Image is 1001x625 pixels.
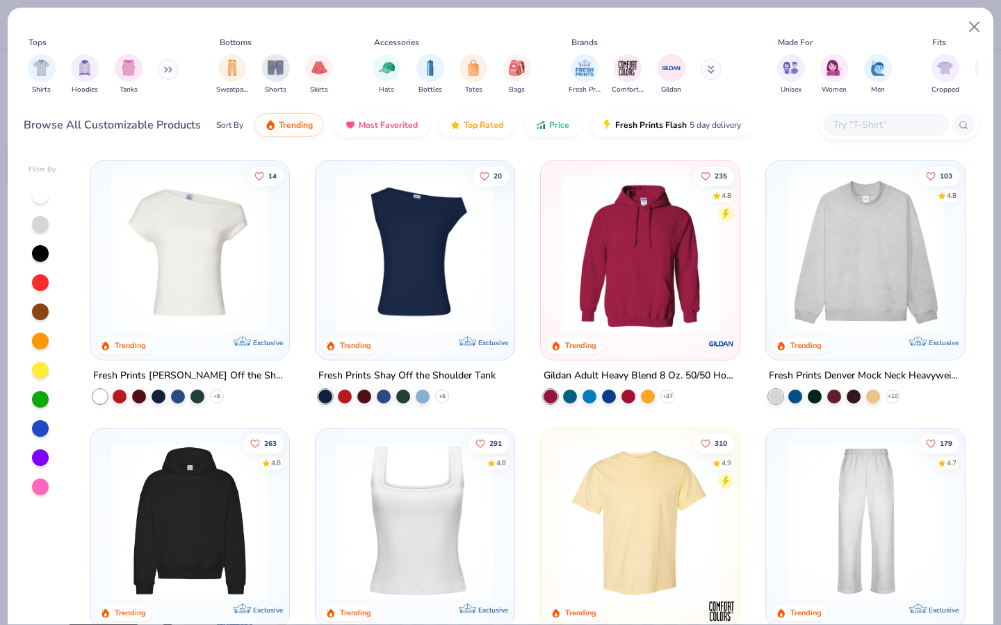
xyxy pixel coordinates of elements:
img: trending.gif [265,119,276,131]
span: Men [871,85,885,95]
div: Filter By [29,165,56,175]
input: Try "T-Shirt" [832,117,939,133]
div: Bottoms [220,36,252,49]
button: Like [919,166,959,185]
img: 01756b78-01f6-4cc6-8d8a-3c30c1a0c8ac [555,175,726,332]
button: Price [525,113,580,137]
button: filter button [262,54,290,95]
img: 63ed7c8a-03b3-4701-9f69-be4b1adc9c5f [500,442,672,599]
div: filter for Fresh Prints [569,54,601,95]
button: filter button [305,54,333,95]
span: 103 [940,172,952,179]
button: Like [919,433,959,453]
button: filter button [777,54,805,95]
button: filter button [459,54,487,95]
div: filter for Shirts [28,54,56,95]
img: df5250ff-6f61-4206-a12c-24931b20f13c [780,442,951,599]
div: filter for Cropped [931,54,959,95]
span: Sweatpants [216,85,248,95]
span: 20 [494,172,502,179]
span: Exclusive [478,605,508,614]
button: filter button [373,54,400,95]
div: Fresh Prints [PERSON_NAME] Off the Shoulder Top [93,367,286,385]
div: Brands [571,36,598,49]
button: Like [469,433,509,453]
span: Fresh Prints Flash [615,119,687,131]
button: Top Rated [439,113,514,137]
img: Fresh Prints Image [574,58,595,78]
img: 94a2aa95-cd2b-4983-969b-ecd512716e9a [329,442,500,599]
span: Fresh Prints [569,85,601,95]
span: 291 [489,440,502,447]
img: TopRated.gif [450,119,461,131]
img: Shorts Image [268,60,284,76]
img: Skirts Image [311,60,327,76]
span: 263 [265,440,277,447]
img: Women Image [827,60,843,76]
img: Totes Image [466,60,481,76]
div: Fits [932,36,946,49]
img: Cropped Image [937,60,953,76]
span: + 6 [439,392,446,401]
button: filter button [115,54,143,95]
div: filter for Gildan [658,54,685,95]
button: filter button [820,54,848,95]
span: 179 [940,440,952,447]
img: Bags Image [509,60,524,76]
span: Bottles [418,85,442,95]
span: + 6 [213,392,220,401]
span: Exclusive [253,605,283,614]
span: Most Favorited [359,119,418,131]
div: Gildan Adult Heavy Blend 8 Oz. 50/50 Hooded Sweatshirt [544,367,737,385]
img: a164e800-7022-4571-a324-30c76f641635 [725,175,896,332]
span: Skirts [310,85,328,95]
button: filter button [503,54,531,95]
img: Bottles Image [423,60,438,76]
img: Unisex Image [783,60,799,76]
img: most_fav.gif [345,119,356,131]
div: filter for Tanks [115,54,143,95]
span: Hoodies [72,85,98,95]
div: filter for Hoodies [71,54,99,95]
img: af1e0f41-62ea-4e8f-9b2b-c8bb59fc549d [500,175,672,332]
div: filter for Bottles [416,54,444,95]
button: Like [473,166,509,185]
span: Comfort Colors [612,85,644,95]
div: 4.9 [722,458,731,468]
div: filter for Shorts [262,54,290,95]
img: Tanks Image [121,60,136,76]
div: Fresh Prints Denver Mock Neck Heavyweight Sweatshirt [769,367,962,385]
img: 91acfc32-fd48-4d6b-bdad-a4c1a30ac3fc [104,442,275,599]
img: Gildan logo [708,330,735,358]
div: filter for Men [864,54,892,95]
span: 235 [715,172,727,179]
button: Like [248,166,284,185]
div: 4.8 [272,458,282,468]
img: Shirts Image [33,60,49,76]
span: Price [549,119,569,131]
button: Like [244,433,284,453]
span: Exclusive [928,605,958,614]
button: Like [694,433,734,453]
button: filter button [658,54,685,95]
button: filter button [931,54,959,95]
span: Totes [465,85,482,95]
span: + 37 [662,392,672,401]
img: 5716b33b-ee27-473a-ad8a-9b8687048459 [329,175,500,332]
span: Women [822,85,847,95]
img: Comfort Colors logo [708,597,735,624]
div: filter for Comfort Colors [612,54,644,95]
div: filter for Hats [373,54,400,95]
div: filter for Bags [503,54,531,95]
img: Sweatpants Image [225,60,240,76]
span: Trending [279,119,313,131]
div: filter for Skirts [305,54,333,95]
img: 029b8af0-80e6-406f-9fdc-fdf898547912 [555,442,726,599]
img: Men Image [870,60,886,76]
button: filter button [569,54,601,95]
span: Unisex [781,85,801,95]
button: Close [961,14,988,40]
img: Gildan Image [661,58,682,78]
div: Browse All Customizable Products [24,117,201,133]
span: Bags [509,85,525,95]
